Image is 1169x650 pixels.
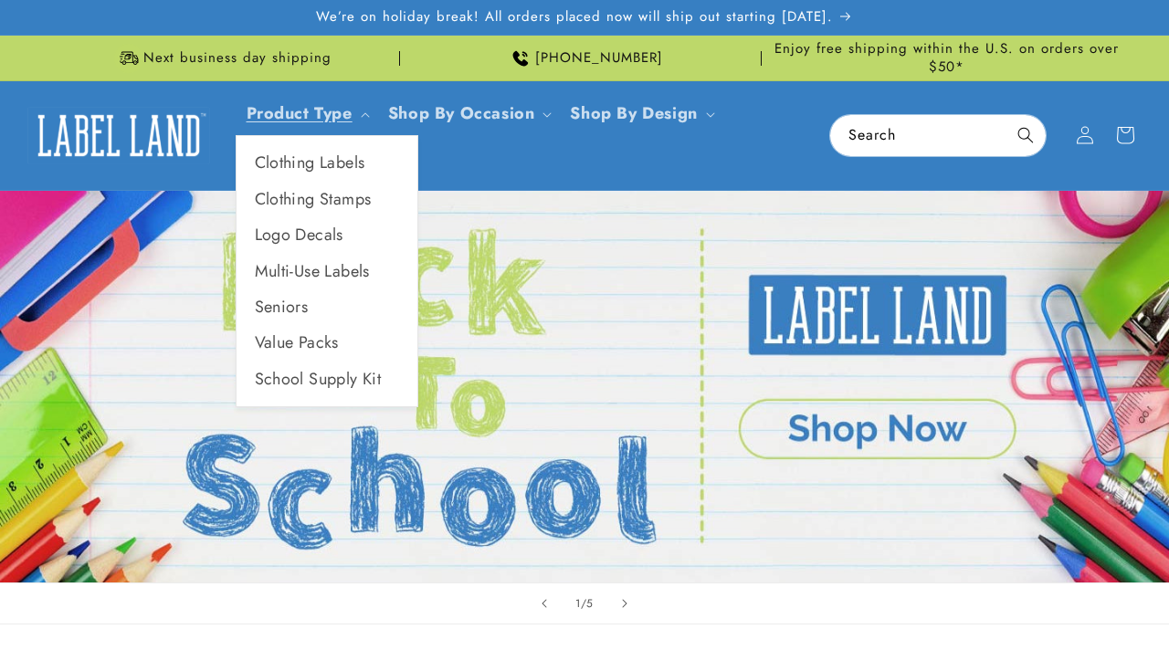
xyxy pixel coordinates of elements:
[21,100,217,171] a: Label Land
[407,36,762,80] div: Announcement
[388,103,535,124] span: Shop By Occasion
[535,49,663,68] span: [PHONE_NUMBER]
[524,583,564,624] button: Previous slide
[377,92,560,135] summary: Shop By Occasion
[570,101,697,125] a: Shop By Design
[27,107,210,163] img: Label Land
[605,583,645,624] button: Next slide
[769,40,1123,76] span: Enjoy free shipping within the U.S. on orders over $50*
[46,36,400,80] div: Announcement
[237,217,417,253] a: Logo Decals
[143,49,332,68] span: Next business day shipping
[247,101,353,125] a: Product Type
[316,8,833,26] span: We’re on holiday break! All orders placed now will ship out starting [DATE].
[237,325,417,361] a: Value Packs
[575,594,581,613] span: 1
[237,289,417,325] a: Seniors
[236,92,377,135] summary: Product Type
[237,182,417,217] a: Clothing Stamps
[237,145,417,181] a: Clothing Labels
[785,564,1151,632] iframe: Gorgias Floating Chat
[237,362,417,397] a: School Supply Kit
[769,36,1123,80] div: Announcement
[237,254,417,289] a: Multi-Use Labels
[586,594,594,613] span: 5
[559,92,721,135] summary: Shop By Design
[581,594,587,613] span: /
[1006,115,1046,155] button: Search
